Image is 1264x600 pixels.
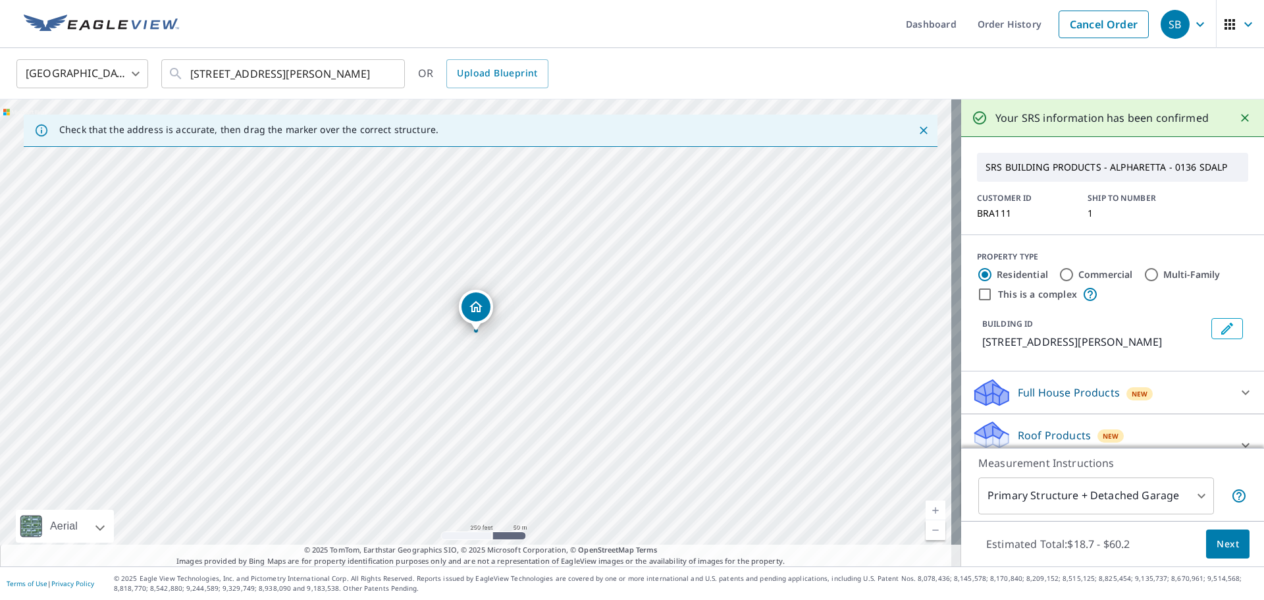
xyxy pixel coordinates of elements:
[578,545,633,555] a: OpenStreetMap
[1103,431,1119,441] span: New
[972,377,1253,408] div: Full House ProductsNew
[982,334,1206,350] p: [STREET_ADDRESS][PERSON_NAME]
[926,520,945,540] a: Current Level 17, Zoom Out
[1217,536,1239,553] span: Next
[995,110,1209,126] p: Your SRS information has been confirmed
[51,579,94,588] a: Privacy Policy
[978,477,1214,514] div: Primary Structure + Detached Garage
[982,318,1033,329] p: BUILDING ID
[1206,530,1250,559] button: Next
[304,545,658,556] span: © 2025 TomTom, Earthstar Geographics SIO, © 2025 Microsoft Corporation, ©
[16,55,148,92] div: [GEOGRAPHIC_DATA]
[459,290,493,331] div: Dropped pin, building 1, Residential property, 1111 Katherine Ln Greensboro, GA 30642
[446,59,548,88] a: Upload Blueprint
[978,455,1247,471] p: Measurement Instructions
[114,574,1257,593] p: © 2025 Eagle View Technologies, Inc. and Pictometry International Corp. All Rights Reserved. Repo...
[977,251,1248,263] div: PROPERTY TYPE
[980,156,1245,178] p: SRS BUILDING PRODUCTS - ALPHARETTA - 0136 SDALP
[915,122,932,139] button: Close
[1018,427,1091,443] p: Roof Products
[976,530,1140,559] p: Estimated Total: $18.7 - $60.2
[997,268,1048,281] label: Residential
[16,510,114,543] div: Aerial
[1088,192,1182,204] p: SHIP TO NUMBER
[977,192,1072,204] p: CUSTOMER ID
[977,208,1072,219] p: BRA111
[418,59,548,88] div: OR
[1132,389,1148,399] span: New
[1231,488,1247,504] span: Your report will include the primary structure and a detached garage if one exists.
[1211,318,1243,339] button: Edit building 1
[46,510,82,543] div: Aerial
[1161,10,1190,39] div: SB
[7,579,47,588] a: Terms of Use
[59,124,438,136] p: Check that the address is accurate, then drag the marker over the correct structure.
[1078,268,1133,281] label: Commercial
[1059,11,1149,38] a: Cancel Order
[636,545,658,555] a: Terms
[190,55,378,92] input: Search by address or latitude-longitude
[1018,385,1120,400] p: Full House Products
[998,288,1077,301] label: This is a complex
[7,580,94,587] p: |
[1236,109,1253,126] button: Close
[926,501,945,520] a: Current Level 17, Zoom In
[1163,268,1221,281] label: Multi-Family
[1088,208,1182,219] p: 1
[24,14,179,34] img: EV Logo
[457,65,537,82] span: Upload Blueprint
[972,420,1253,471] div: Roof ProductsNewPremium with Regular Delivery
